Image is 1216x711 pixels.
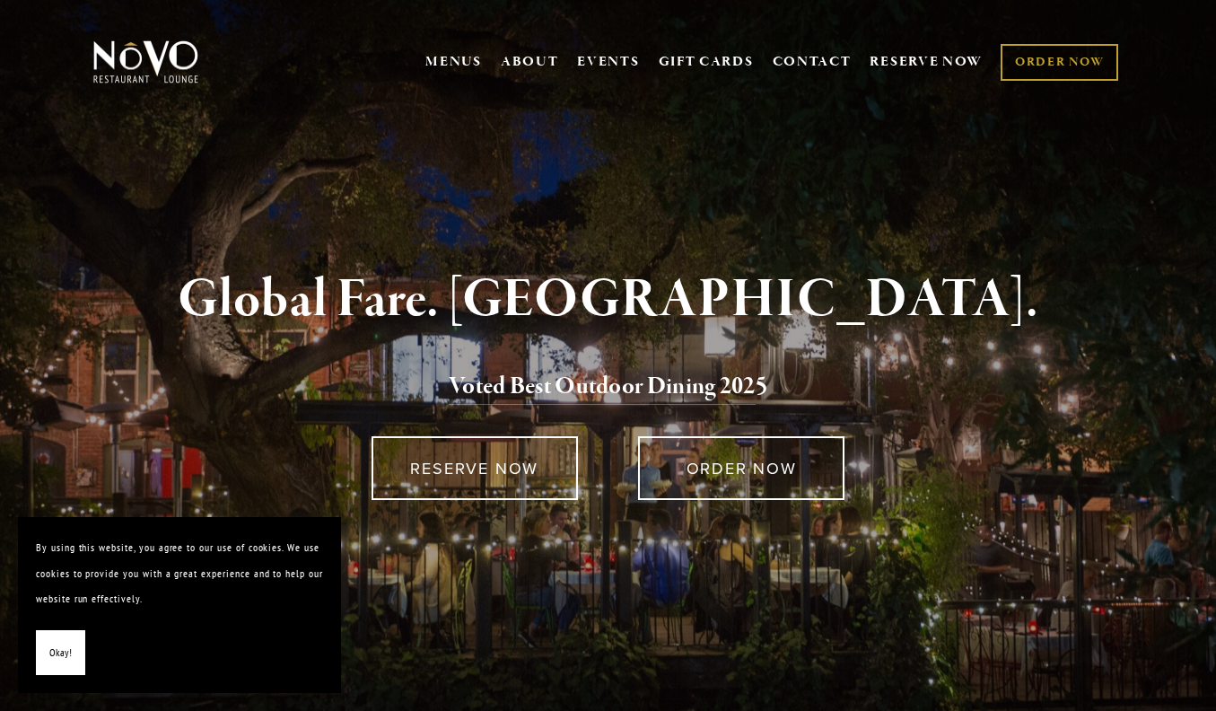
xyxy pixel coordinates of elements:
[36,535,323,612] p: By using this website, you agree to our use of cookies. We use cookies to provide you with a grea...
[90,39,202,84] img: Novo Restaurant &amp; Lounge
[870,45,983,79] a: RESERVE NOW
[425,53,482,71] a: MENUS
[18,517,341,693] section: Cookie banner
[638,436,844,500] a: ORDER NOW
[121,368,1096,406] h2: 5
[659,45,754,79] a: GIFT CARDS
[501,53,559,71] a: ABOUT
[372,436,578,500] a: RESERVE NOW
[49,640,72,666] span: Okay!
[773,45,852,79] a: CONTACT
[36,630,85,676] button: Okay!
[449,371,756,405] a: Voted Best Outdoor Dining 202
[1001,44,1118,81] a: ORDER NOW
[178,266,1038,334] strong: Global Fare. [GEOGRAPHIC_DATA].
[577,53,639,71] a: EVENTS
